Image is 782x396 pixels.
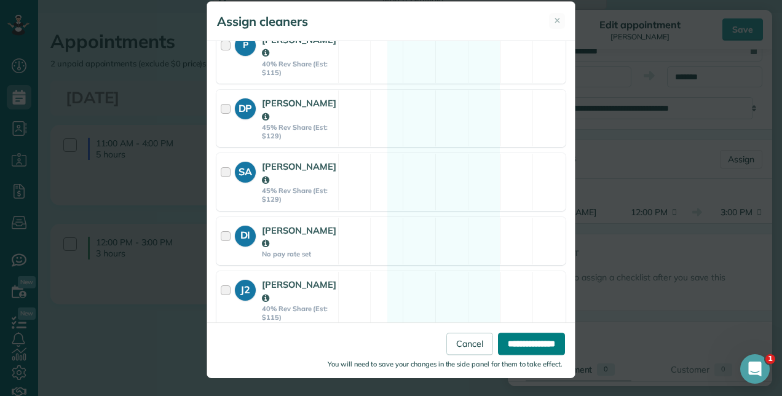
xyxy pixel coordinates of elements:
strong: 40% Rev Share (Est: $115) [262,60,336,77]
strong: [PERSON_NAME] [262,224,336,249]
strong: SA [235,162,256,179]
span: ✕ [554,15,561,26]
strong: DP [235,98,256,116]
h5: Assign cleaners [217,13,308,30]
strong: No pay rate set [262,250,336,258]
strong: 40% Rev Share (Est: $115) [262,304,336,322]
a: Cancel [446,333,493,355]
small: You will need to save your changes in the side panel for them to take effect. [328,360,563,368]
strong: J2 [235,280,256,297]
strong: DI [235,226,256,243]
span: 1 [765,354,775,364]
strong: 45% Rev Share (Est: $129) [262,123,336,141]
strong: 45% Rev Share (Est: $129) [262,186,336,204]
iframe: Intercom live chat [740,354,770,384]
strong: [PERSON_NAME] [262,97,336,122]
strong: P [235,35,256,52]
strong: [PERSON_NAME] [262,279,336,303]
strong: [PERSON_NAME] [262,34,336,58]
strong: [PERSON_NAME] [262,160,336,185]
